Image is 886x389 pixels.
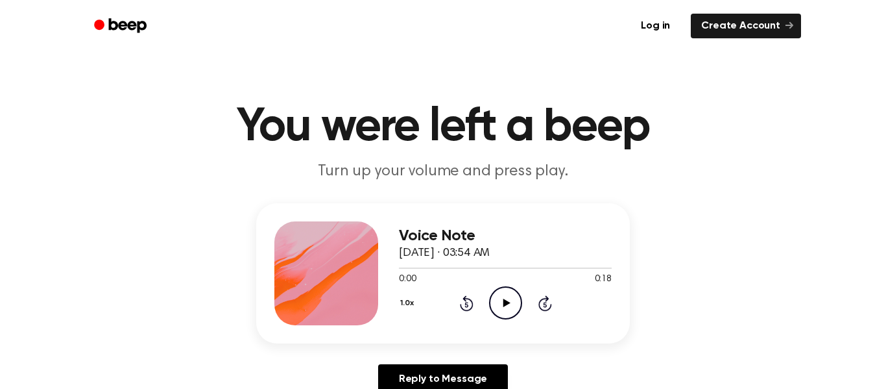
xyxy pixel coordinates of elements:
p: Turn up your volume and press play. [194,161,692,182]
span: 0:18 [595,273,612,286]
span: 0:00 [399,273,416,286]
span: [DATE] · 03:54 AM [399,247,490,259]
h1: You were left a beep [111,104,775,151]
a: Log in [628,11,683,41]
button: 1.0x [399,292,418,314]
a: Beep [85,14,158,39]
h3: Voice Note [399,227,612,245]
a: Create Account [691,14,801,38]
